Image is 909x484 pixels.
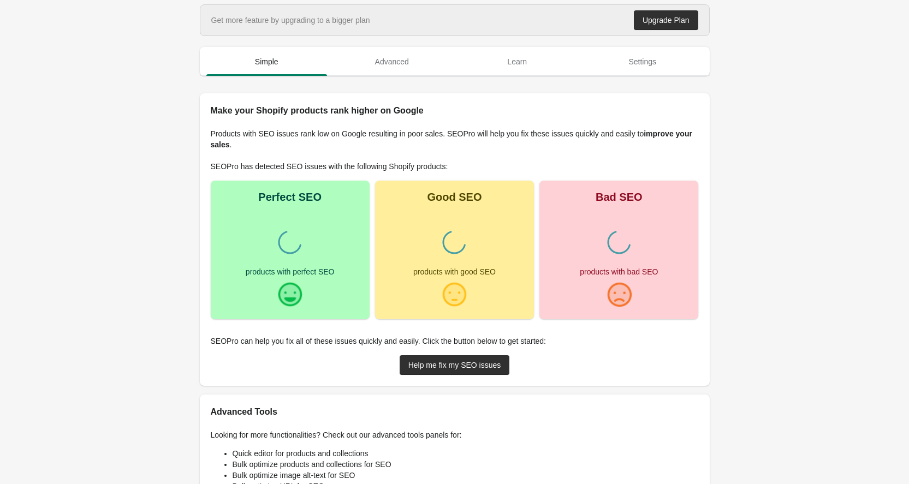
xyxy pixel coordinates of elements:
[211,15,370,26] div: Get more feature by upgrading to a bigger plan
[206,52,328,71] span: Simple
[211,336,699,346] p: SEOPro can help you fix all of these issues quickly and easily. Click the button below to get sta...
[400,355,510,375] a: Help me fix my SEO issues
[246,268,335,276] div: products with perfect SEO
[204,47,330,76] button: Simple
[643,16,690,25] div: Upgrade Plan
[580,47,705,76] button: Settings
[582,52,703,71] span: Settings
[457,52,578,71] span: Learn
[331,52,453,71] span: Advanced
[211,128,699,150] p: Products with SEO issues rank low on Google resulting in poor sales. SEOPro will help you fix the...
[211,129,692,149] b: improve your sales
[596,192,643,202] div: Bad SEO
[455,47,580,76] button: Learn
[329,47,455,76] button: Advanced
[427,192,482,202] div: Good SEO
[580,268,658,276] div: products with bad SEO
[413,268,496,276] div: products with good SEO
[233,459,699,470] li: Bulk optimize products and collections for SEO
[408,361,501,369] div: Help me fix my SEO issues
[233,470,699,481] li: Bulk optimize image alt-text for SEO
[258,192,322,202] div: Perfect SEO
[211,104,699,117] h2: Make your Shopify products rank higher on Google
[233,448,699,459] li: Quick editor for products and collections
[634,10,698,30] a: Upgrade Plan
[211,161,699,172] p: SEOPro has detected SEO issues with the following Shopify products:
[211,405,699,419] h2: Advanced Tools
